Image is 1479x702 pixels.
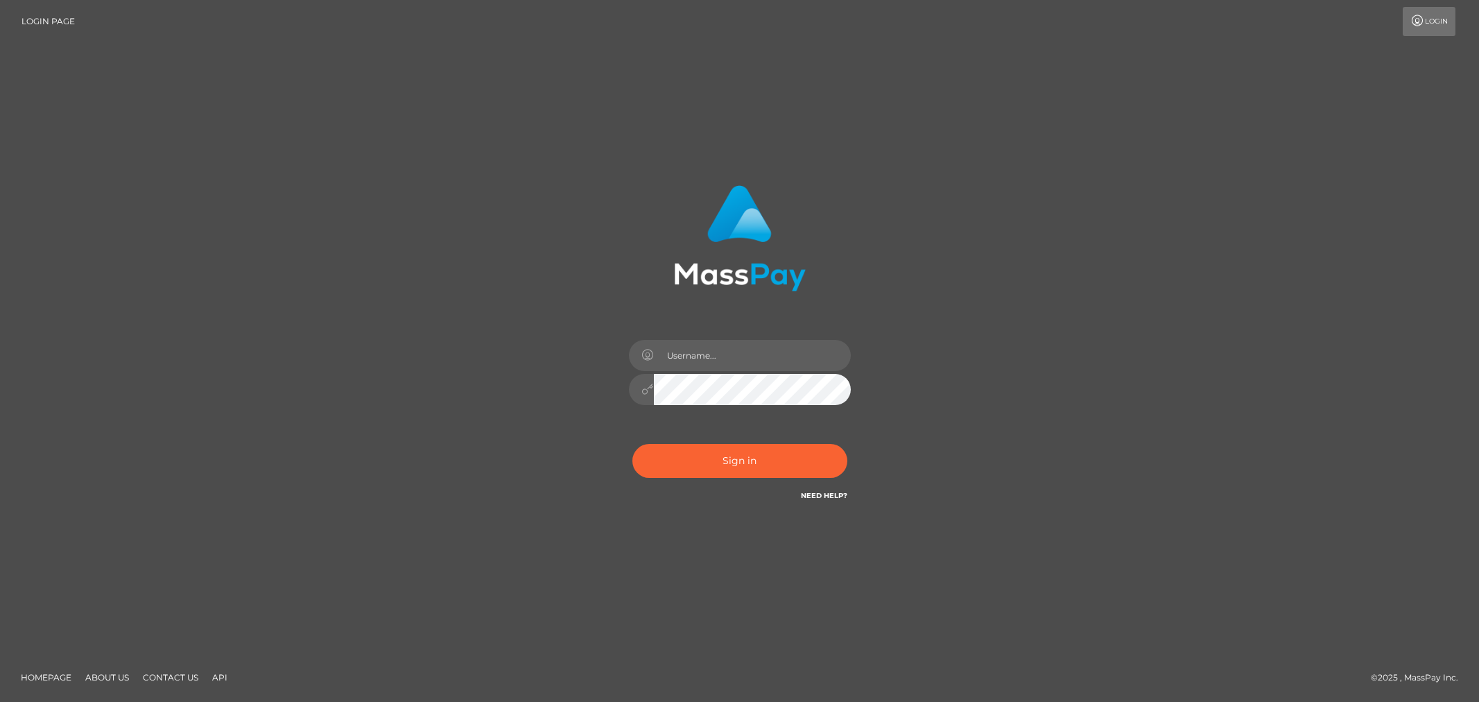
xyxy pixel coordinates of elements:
div: © 2025 , MassPay Inc. [1371,670,1469,685]
a: Login Page [21,7,75,36]
a: API [207,667,233,688]
a: About Us [80,667,135,688]
img: MassPay Login [674,185,806,291]
button: Sign in [632,444,847,478]
a: Homepage [15,667,77,688]
a: Login [1403,7,1455,36]
a: Need Help? [801,491,847,500]
a: Contact Us [137,667,204,688]
input: Username... [654,340,851,371]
